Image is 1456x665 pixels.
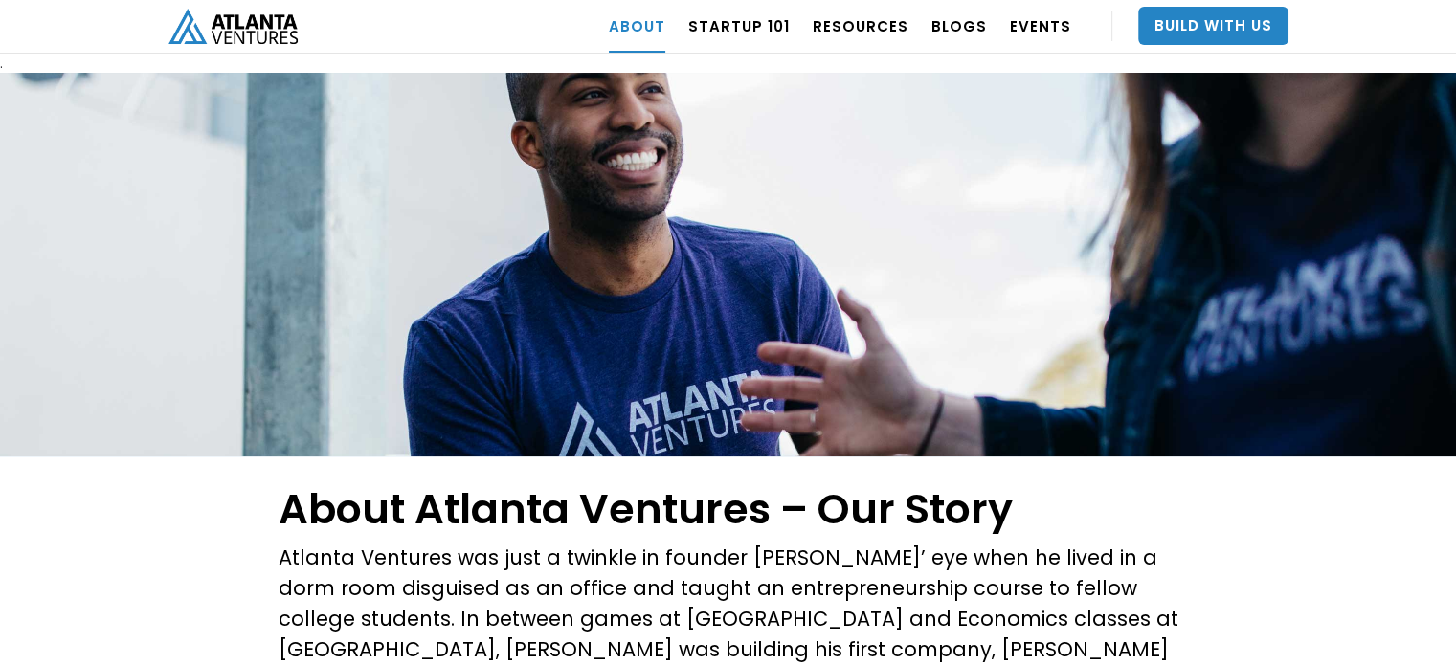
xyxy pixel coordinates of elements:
[1138,7,1288,45] a: Build With Us
[279,485,1178,533] h1: About Atlanta Ventures – Our Story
